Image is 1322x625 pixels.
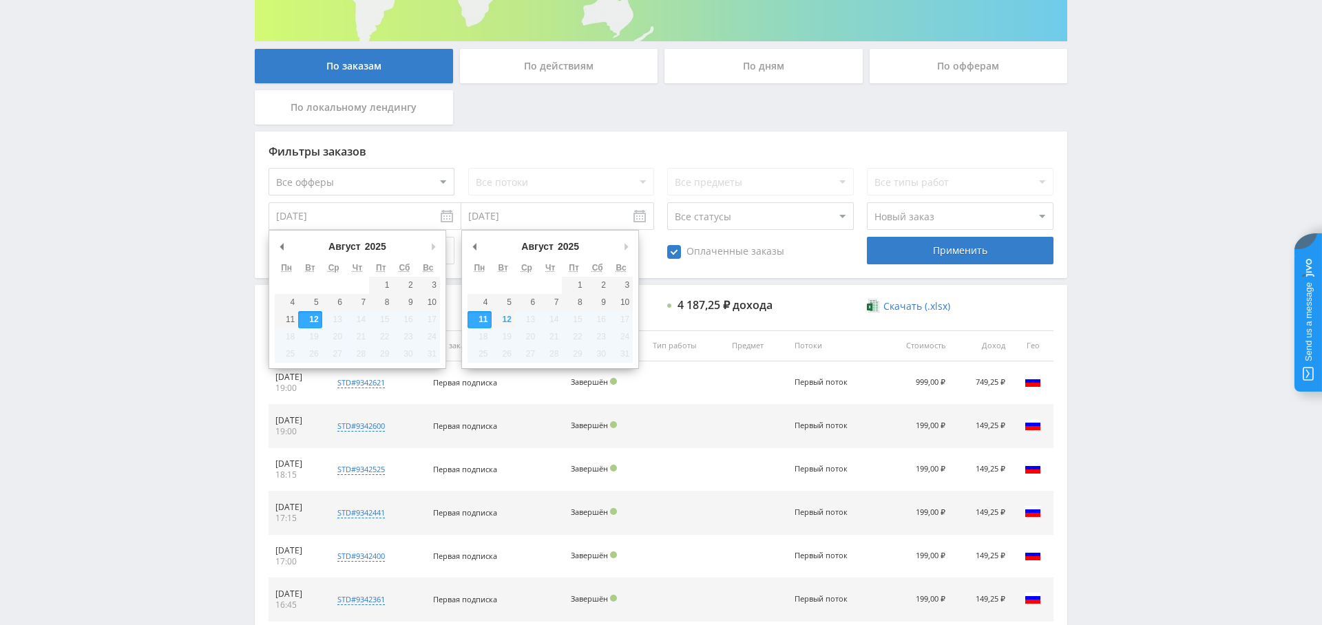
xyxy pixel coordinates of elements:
div: 19:00 [275,426,317,437]
span: Оплаченные заказы [667,245,784,259]
div: Применить [867,237,1053,264]
button: 6 [322,294,346,311]
td: 149,25 ₽ [952,578,1012,622]
th: Предмет [725,330,788,361]
th: Тип работы [646,330,724,361]
abbr: Понедельник [281,263,292,273]
div: По локальному лендингу [255,90,453,125]
abbr: Суббота [592,263,603,273]
a: Скачать (.xlsx) [867,299,949,313]
div: Первый поток [795,378,857,387]
div: std#9342600 [337,421,385,432]
abbr: Пятница [569,263,579,273]
div: Август [326,236,363,257]
button: Следующий месяц [619,236,633,257]
div: Фильтры заказов [269,145,1053,158]
button: 11 [468,311,491,328]
div: 2025 [556,236,581,257]
abbr: Понедельник [474,263,485,273]
div: Первый поток [795,595,857,604]
span: Подтвержден [610,421,617,428]
div: [DATE] [275,589,317,600]
div: Первый поток [795,421,857,430]
td: 199,00 ₽ [879,491,952,535]
span: Завершён [571,593,608,604]
button: 5 [298,294,322,311]
td: 199,00 ₽ [879,405,952,448]
div: [DATE] [275,502,317,513]
div: [DATE] [275,372,317,383]
abbr: Четверг [353,263,362,273]
img: rus.png [1025,590,1041,606]
button: 2 [392,277,416,294]
button: 4 [468,294,491,311]
button: 10 [609,294,633,311]
input: Use the arrow keys to pick a date [461,202,654,230]
th: Стоимость [879,330,952,361]
th: Потоки [788,330,880,361]
span: Скачать (.xlsx) [883,301,950,312]
td: 999,00 ₽ [879,361,952,405]
button: 5 [492,294,515,311]
span: Подтвержден [610,378,617,385]
abbr: Среда [328,263,339,273]
abbr: Среда [521,263,532,273]
img: rus.png [1025,503,1041,520]
div: 19:00 [275,383,317,394]
span: Первая подписка [433,551,497,561]
span: Первая подписка [433,464,497,474]
span: Завершён [571,507,608,517]
td: 149,25 ₽ [952,405,1012,448]
button: 2 [586,277,609,294]
abbr: Суббота [399,263,410,273]
div: std#9342361 [337,594,385,605]
span: Завершён [571,420,608,430]
div: Первый поток [795,551,857,560]
th: Доход [952,330,1012,361]
span: Первая подписка [433,507,497,518]
div: Август [519,236,556,257]
div: Первый поток [795,465,857,474]
div: 2025 [363,236,388,257]
abbr: Пятница [376,263,386,273]
div: std#9342400 [337,551,385,562]
div: 4 187,25 ₽ дохода [678,299,773,311]
span: Первая подписка [433,594,497,604]
td: 749,25 ₽ [952,361,1012,405]
abbr: Вторник [305,263,315,273]
button: Предыдущий месяц [275,236,288,257]
span: Подтвержден [610,595,617,602]
span: Завершён [571,377,608,387]
button: 9 [586,294,609,311]
td: 149,25 ₽ [952,491,1012,535]
div: std#9342441 [337,507,385,518]
div: По дням [664,49,863,83]
span: Первая подписка [433,421,497,431]
div: [DATE] [275,415,317,426]
div: [DATE] [275,458,317,469]
td: 149,25 ₽ [952,535,1012,578]
div: 17:00 [275,556,317,567]
div: По заказам [255,49,453,83]
button: Следующий месяц [426,236,440,257]
span: Завершён [571,463,608,474]
button: 8 [369,294,392,311]
td: 149,25 ₽ [952,448,1012,491]
img: rus.png [1025,373,1041,390]
button: 4 [275,294,298,311]
button: 1 [369,277,392,294]
td: 199,00 ₽ [879,535,952,578]
div: Первый поток [795,508,857,517]
button: 12 [298,311,322,328]
button: 3 [417,277,440,294]
input: Use the arrow keys to pick a date [269,202,461,230]
img: rus.png [1025,547,1041,563]
button: 3 [609,277,633,294]
button: 7 [538,294,562,311]
div: 17:15 [275,513,317,524]
button: 11 [275,311,298,328]
button: 7 [346,294,369,311]
div: std#9342525 [337,464,385,475]
span: Завершён [571,550,608,560]
img: rus.png [1025,460,1041,476]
